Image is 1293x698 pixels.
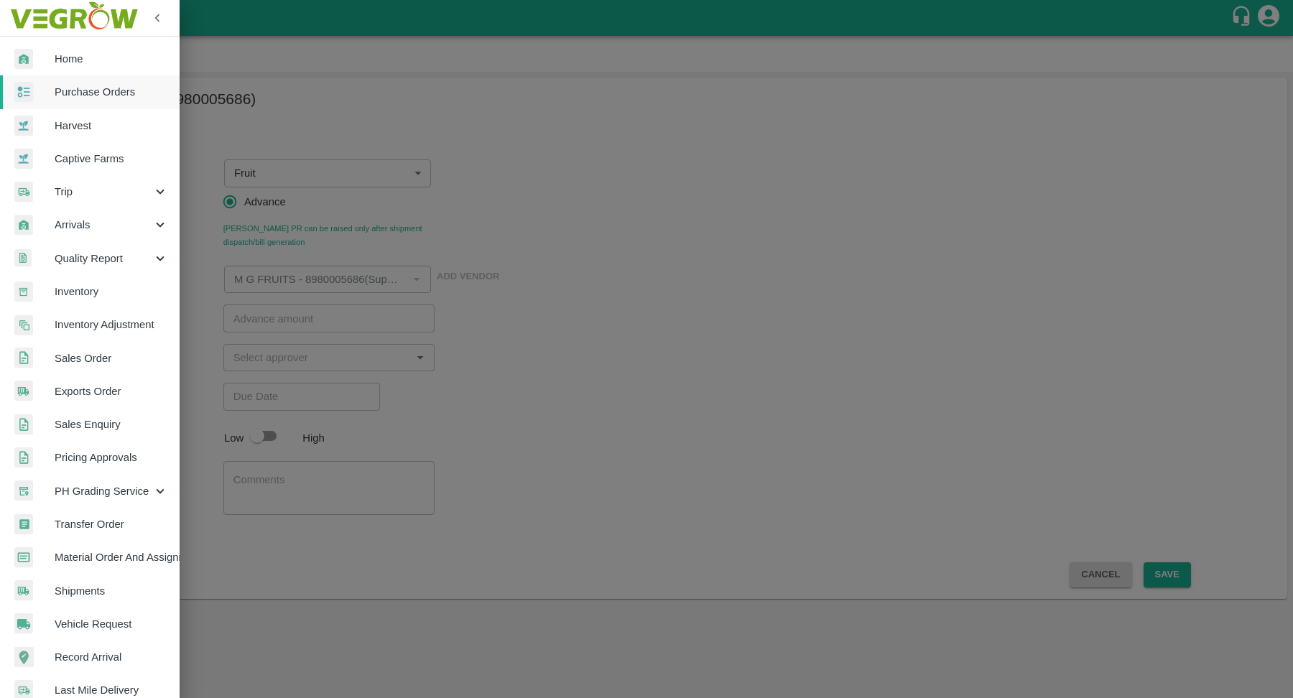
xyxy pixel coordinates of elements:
[14,414,33,435] img: sales
[14,249,32,267] img: qualityReport
[14,182,33,203] img: delivery
[55,251,152,266] span: Quality Report
[14,348,33,368] img: sales
[14,315,33,335] img: inventory
[14,115,33,136] img: harvest
[14,547,33,568] img: centralMaterial
[55,51,168,67] span: Home
[55,151,168,167] span: Captive Farms
[55,682,168,698] span: Last Mile Delivery
[55,184,152,200] span: Trip
[14,148,33,169] img: harvest
[14,82,33,103] img: reciept
[14,514,33,535] img: whTransfer
[55,616,168,632] span: Vehicle Request
[55,118,168,134] span: Harvest
[55,516,168,532] span: Transfer Order
[55,583,168,599] span: Shipments
[55,383,168,399] span: Exports Order
[55,217,152,233] span: Arrivals
[55,549,168,565] span: Material Order And Assignment
[55,649,168,665] span: Record Arrival
[55,350,168,366] span: Sales Order
[55,417,168,432] span: Sales Enquiry
[14,281,33,302] img: whInventory
[14,613,33,634] img: vehicle
[55,284,168,299] span: Inventory
[55,483,152,499] span: PH Grading Service
[14,447,33,468] img: sales
[55,317,168,332] span: Inventory Adjustment
[14,215,33,236] img: whArrival
[14,580,33,601] img: shipments
[14,49,33,70] img: whArrival
[55,84,168,100] span: Purchase Orders
[14,381,33,401] img: shipments
[14,480,33,501] img: whTracker
[14,647,34,667] img: recordArrival
[55,450,168,465] span: Pricing Approvals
